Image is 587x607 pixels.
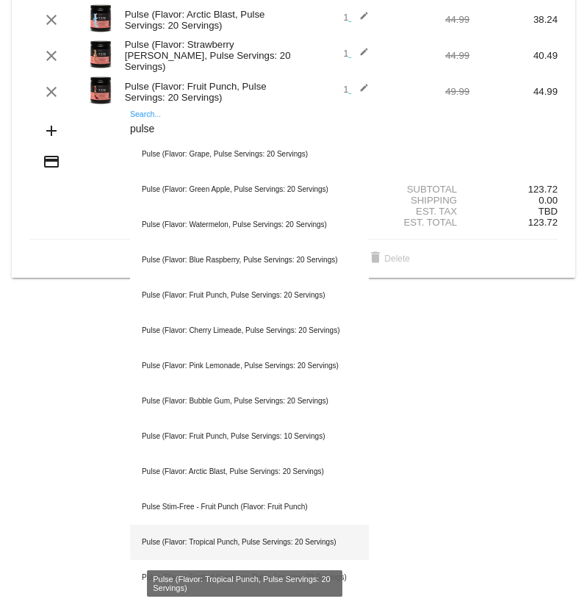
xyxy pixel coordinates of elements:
[381,14,469,25] div: 44.99
[469,14,558,25] div: 38.24
[381,206,469,217] div: Est. Tax
[381,184,469,195] div: Subtotal
[130,348,369,384] div: Pulse (Flavor: Pink Lemonade, Pulse Servings: 20 Servings)
[118,39,294,72] div: Pulse (Flavor: Strawberry [PERSON_NAME], Pulse Servings: 20 Servings)
[86,40,115,69] img: Image-1-Carousel-Pulse-20S-Strw-Margarita-Transp.png
[86,76,115,105] img: Image-1-Carousel-Pulse-20S-Fruit-Punch-Transp.png
[130,137,369,172] div: Pulse (Flavor: Grape, Pulse Servings: 20 Servings)
[351,47,369,65] mat-icon: edit
[528,217,558,228] span: 123.72
[43,122,60,140] mat-icon: add
[130,278,369,313] div: Pulse (Flavor: Fruit Punch, Pulse Servings: 20 Servings)
[469,50,558,61] div: 40.49
[381,195,469,206] div: Shipping
[130,313,369,348] div: Pulse (Flavor: Cherry Limeade, Pulse Servings: 20 Servings)
[130,123,369,135] input: Search...
[130,243,369,278] div: Pulse (Flavor: Blue Raspberry, Pulse Servings: 20 Servings)
[381,217,469,228] div: Est. Total
[469,86,558,97] div: 44.99
[43,153,60,170] mat-icon: credit_card
[343,12,369,23] span: 1
[130,560,369,595] div: Pulse (Flavor: Frosted Cranberry, Pulse Servings: 20 Servings)
[130,419,369,454] div: Pulse (Flavor: Fruit Punch, Pulse Servings: 10 Servings)
[367,254,410,264] span: Delete
[130,172,369,207] div: Pulse (Flavor: Green Apple, Pulse Servings: 20 Servings)
[539,206,558,217] span: TBD
[130,525,369,560] div: Pulse (Flavor: Tropical Punch, Pulse Servings: 20 Servings)
[43,11,60,29] mat-icon: clear
[351,11,369,29] mat-icon: edit
[118,9,294,31] div: Pulse (Flavor: Arctic Blast, Pulse Servings: 20 Servings)
[130,384,369,419] div: Pulse (Flavor: Bubble Gum, Pulse Servings: 20 Servings)
[355,245,422,272] button: Delete
[343,84,369,95] span: 1
[43,47,60,65] mat-icon: clear
[43,83,60,101] mat-icon: clear
[130,454,369,489] div: Pulse (Flavor: Arctic Blast, Pulse Servings: 20 Servings)
[469,184,558,195] div: 123.72
[118,81,294,103] div: Pulse (Flavor: Fruit Punch, Pulse Servings: 20 Servings)
[539,195,558,206] span: 0.00
[130,489,369,525] div: Pulse Stim-Free - Fruit Punch (Flavor: Fruit Punch)
[367,250,384,267] mat-icon: delete
[343,48,369,59] span: 1
[381,50,469,61] div: 44.99
[86,4,115,33] img: Pulse20S-Arctic-Blast-transp.png
[351,83,369,101] mat-icon: edit
[381,86,469,97] div: 49.99
[130,207,369,243] div: Pulse (Flavor: Watermelon, Pulse Servings: 20 Servings)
